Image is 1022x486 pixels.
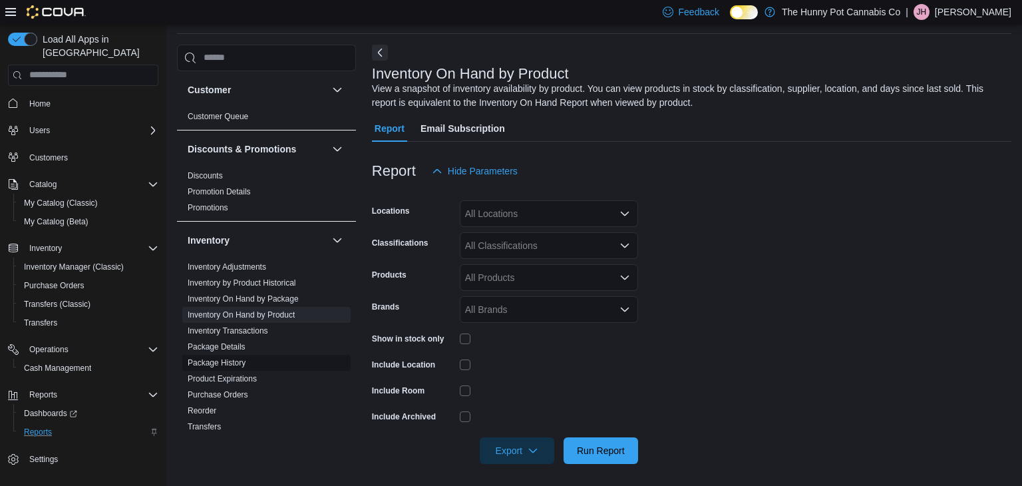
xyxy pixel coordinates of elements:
span: Load All Apps in [GEOGRAPHIC_DATA] [37,33,158,59]
a: Dashboards [19,405,83,421]
button: Catalog [24,176,62,192]
span: Purchase Orders [19,278,158,294]
span: Catalog [29,179,57,190]
button: Hide Parameters [426,158,523,184]
span: Customers [24,149,158,166]
a: Promotion Details [188,187,251,196]
span: Settings [24,451,158,467]
a: Purchase Orders [188,390,248,399]
button: Transfers (Classic) [13,295,164,314]
a: Inventory by Product Historical [188,278,296,288]
a: Inventory On Hand by Package [188,294,299,304]
span: Export [488,437,546,464]
button: Reports [13,423,164,441]
span: Inventory Adjustments [188,262,266,272]
a: Transfers [19,315,63,331]
span: Transfers [24,318,57,328]
button: Reports [24,387,63,403]
button: Inventory [188,234,327,247]
span: Home [24,95,158,112]
button: Open list of options [619,272,630,283]
span: Reorder [188,405,216,416]
button: Users [24,122,55,138]
span: JH [917,4,927,20]
span: My Catalog (Beta) [19,214,158,230]
h3: Inventory On Hand by Product [372,66,569,82]
span: My Catalog (Classic) [19,195,158,211]
span: Dark Mode [730,19,731,20]
button: Run Report [564,437,638,464]
span: Inventory Manager (Classic) [19,259,158,275]
span: Reports [24,387,158,403]
a: Settings [24,451,63,467]
a: Product Expirations [188,374,257,383]
span: Dashboards [19,405,158,421]
span: Inventory Transactions [188,326,268,336]
a: My Catalog (Beta) [19,214,94,230]
p: | [906,4,908,20]
div: Jason Harrison [914,4,930,20]
a: Customers [24,150,73,166]
span: Inventory On Hand by Package [188,294,299,304]
button: Reports [3,385,164,404]
div: Customer [177,109,356,130]
button: Users [3,121,164,140]
img: Cova [27,5,86,19]
button: Inventory Manager (Classic) [13,258,164,276]
a: Cash Management [19,360,96,376]
span: Purchase Orders [24,280,85,291]
label: Include Room [372,385,425,396]
span: Package Details [188,342,246,352]
span: Email Subscription [421,115,505,142]
span: Transfers (Classic) [19,296,158,312]
a: Dashboards [13,404,164,423]
span: Transfers [19,315,158,331]
a: Customer Queue [188,112,248,121]
span: Operations [24,342,158,358]
span: Promotion Details [188,186,251,197]
span: Cash Management [19,360,158,376]
button: Catalog [3,175,164,194]
label: Show in stock only [372,334,444,344]
button: Discounts & Promotions [329,141,345,157]
span: Users [29,125,50,136]
span: Cash Management [24,363,91,373]
span: Hide Parameters [448,164,518,178]
span: Inventory On Hand by Product [188,310,295,320]
a: Package History [188,358,246,367]
button: Customer [329,82,345,98]
label: Brands [372,302,399,312]
span: Product Expirations [188,373,257,384]
label: Classifications [372,238,428,248]
button: Open list of options [619,304,630,315]
button: Discounts & Promotions [188,142,327,156]
button: Operations [24,342,74,358]
div: Inventory [177,259,356,440]
button: Transfers [13,314,164,332]
label: Include Archived [372,411,436,422]
a: Inventory Adjustments [188,262,266,272]
label: Include Location [372,360,435,370]
span: Report [375,115,405,142]
p: [PERSON_NAME] [935,4,1011,20]
a: Inventory On Hand by Product [188,310,295,320]
span: Operations [29,344,69,355]
button: Settings [3,449,164,469]
a: Transfers [188,422,221,431]
span: Inventory [29,243,62,254]
span: Promotions [188,202,228,213]
a: Inventory Transactions [188,326,268,336]
h3: Report [372,163,416,179]
a: My Catalog (Classic) [19,195,103,211]
a: Purchase Orders [19,278,90,294]
button: Inventory [3,239,164,258]
span: Reports [24,427,52,437]
button: Purchase Orders [13,276,164,295]
span: Run Report [577,444,625,457]
p: The Hunny Pot Cannabis Co [782,4,900,20]
span: Package History [188,358,246,368]
span: Users [24,122,158,138]
button: Next [372,45,388,61]
span: Feedback [679,5,719,19]
button: Customer [188,83,327,97]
